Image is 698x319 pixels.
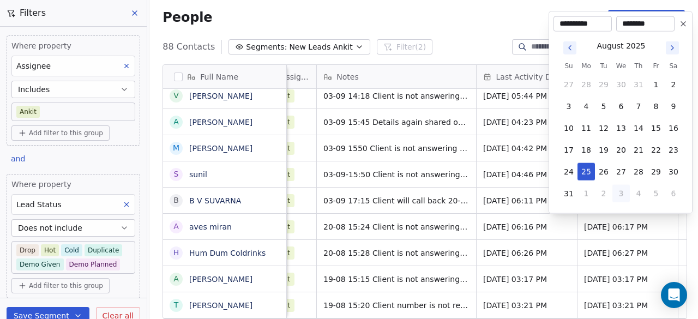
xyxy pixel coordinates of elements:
button: 17 [560,141,577,159]
button: 27 [560,76,577,93]
button: 9 [665,98,682,115]
button: 25 [577,163,595,180]
button: 22 [647,141,665,159]
button: 11 [577,119,595,137]
button: 20 [612,141,630,159]
th: Monday [577,61,595,71]
button: 15 [647,119,665,137]
button: 29 [595,76,612,93]
button: 1 [577,185,595,202]
button: 14 [630,119,647,137]
button: 6 [612,98,630,115]
button: 18 [577,141,595,159]
button: 26 [595,163,612,180]
button: 23 [665,141,682,159]
button: 3 [560,98,577,115]
button: 4 [630,185,647,202]
button: 30 [612,76,630,93]
button: 28 [577,76,595,93]
button: Go to previous month [562,40,577,56]
button: 28 [630,163,647,180]
th: Thursday [630,61,647,71]
button: 31 [630,76,647,93]
button: 29 [647,163,665,180]
button: 7 [630,98,647,115]
button: 19 [595,141,612,159]
button: 16 [665,119,682,137]
button: 31 [560,185,577,202]
button: 8 [647,98,665,115]
button: 4 [577,98,595,115]
th: Wednesday [612,61,630,71]
th: Friday [647,61,665,71]
button: Go to next month [665,40,680,56]
div: August 2025 [597,40,645,52]
button: 27 [612,163,630,180]
button: 6 [665,185,682,202]
button: 13 [612,119,630,137]
button: 30 [665,163,682,180]
button: 24 [560,163,577,180]
button: 5 [595,98,612,115]
button: 1 [647,76,665,93]
button: 10 [560,119,577,137]
button: 2 [665,76,682,93]
button: 12 [595,119,612,137]
button: 5 [647,185,665,202]
th: Tuesday [595,61,612,71]
button: 21 [630,141,647,159]
th: Sunday [560,61,577,71]
button: 2 [595,185,612,202]
button: 3 [612,185,630,202]
th: Saturday [665,61,682,71]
